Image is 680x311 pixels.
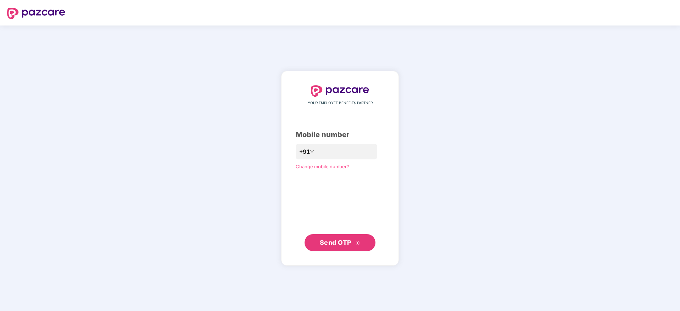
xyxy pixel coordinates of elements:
[310,149,314,154] span: down
[296,164,349,169] a: Change mobile number?
[320,239,351,246] span: Send OTP
[308,100,373,106] span: YOUR EMPLOYEE BENEFITS PARTNER
[311,85,369,97] img: logo
[356,241,361,245] span: double-right
[305,234,375,251] button: Send OTPdouble-right
[296,129,384,140] div: Mobile number
[7,8,65,19] img: logo
[299,147,310,156] span: +91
